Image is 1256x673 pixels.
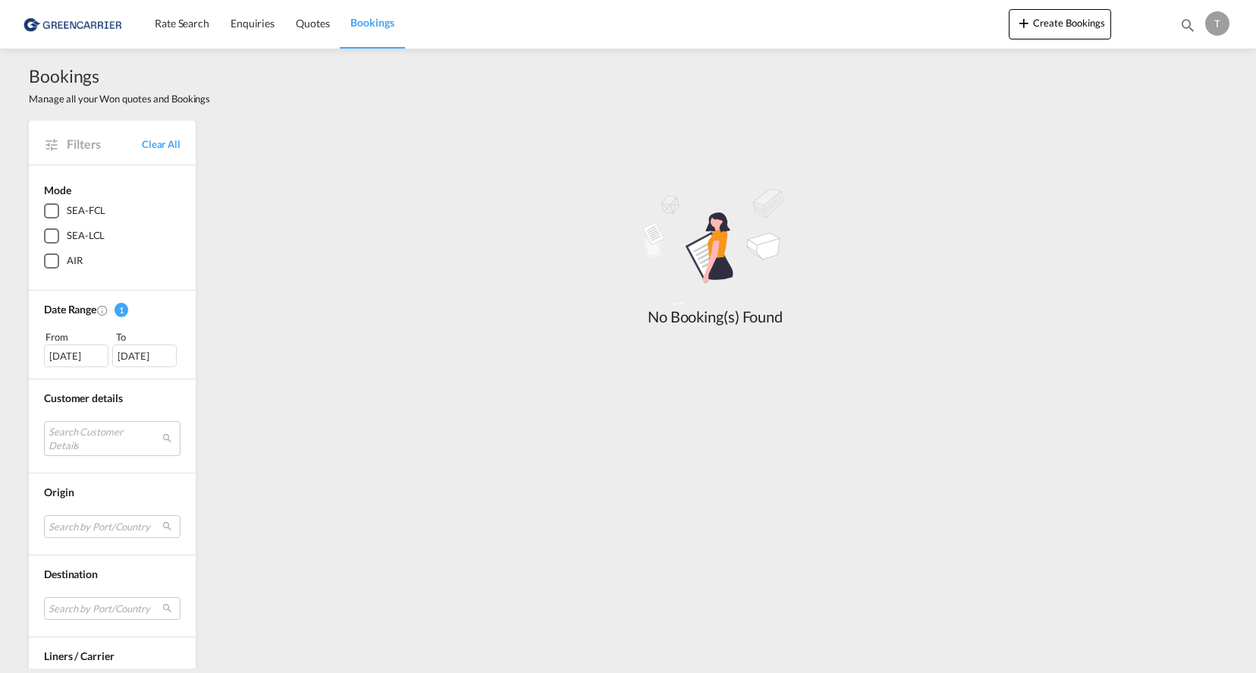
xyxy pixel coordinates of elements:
[44,203,181,219] md-checkbox: SEA-FCL
[44,485,181,500] div: Origin
[44,344,108,367] div: [DATE]
[44,486,74,498] span: Origin
[29,64,210,88] span: Bookings
[44,329,181,367] span: From To [DATE][DATE]
[67,136,142,153] span: Filters
[44,649,181,664] div: Liners / Carrier
[296,17,329,30] span: Quotes
[44,391,181,406] div: Customer details
[1015,14,1033,32] md-icon: icon-plus 400-fg
[112,344,177,367] div: [DATE]
[601,181,829,306] md-icon: assets/icons/custom/empty_shipments.svg
[44,649,114,662] span: Liners / Carrier
[44,303,96,316] span: Date Range
[1179,17,1196,39] div: icon-magnify
[350,16,394,29] span: Bookings
[115,303,128,317] span: 1
[44,253,181,269] md-checkbox: AIR
[1179,17,1196,33] md-icon: icon-magnify
[231,17,275,30] span: Enquiries
[44,329,111,344] div: From
[44,228,181,244] md-checkbox: SEA-LCL
[44,392,122,404] span: Customer details
[142,137,181,151] a: Clear All
[1009,9,1111,39] button: icon-plus 400-fgCreate Bookings
[29,92,210,105] span: Manage all your Won quotes and Bookings
[115,329,181,344] div: To
[44,184,71,197] span: Mode
[44,568,98,580] span: Destination
[67,228,105,244] div: SEA-LCL
[155,17,209,30] span: Rate Search
[96,304,108,316] md-icon: Created On
[67,203,105,219] div: SEA-FCL
[67,253,83,269] div: AIR
[44,567,181,582] div: Destination
[1205,11,1229,36] div: T
[601,306,829,327] div: No Booking(s) Found
[23,7,125,41] img: 1378a7308afe11ef83610d9e779c6b34.png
